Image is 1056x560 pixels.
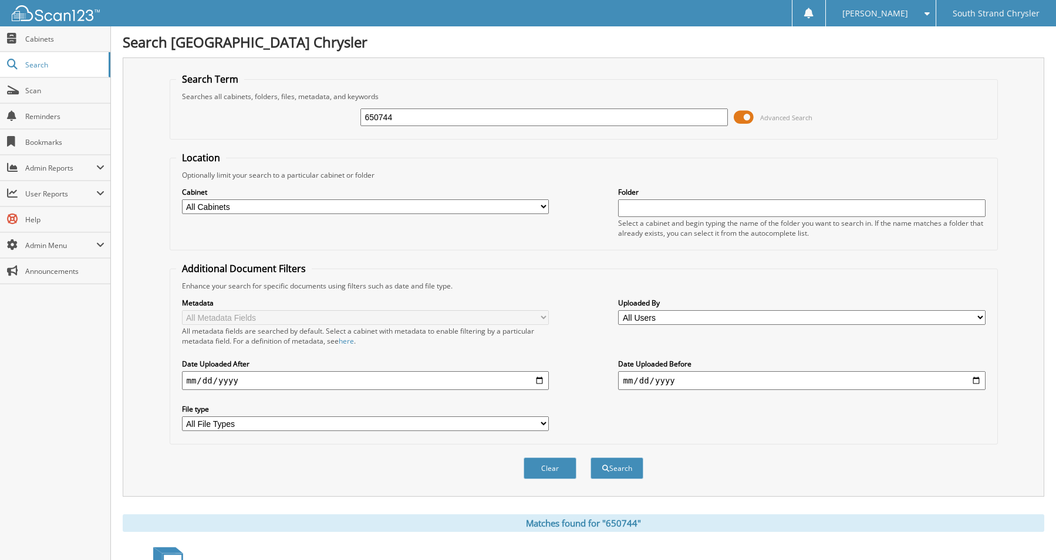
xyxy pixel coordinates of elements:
label: Metadata [182,298,549,308]
h1: Search [GEOGRAPHIC_DATA] Chrysler [123,32,1044,52]
label: Uploaded By [618,298,985,308]
a: here [339,336,354,346]
span: Reminders [25,111,104,121]
div: Searches all cabinets, folders, files, metadata, and keywords [176,91,991,101]
div: Select a cabinet and begin typing the name of the folder you want to search in. If the name match... [618,218,985,238]
button: Search [591,457,643,479]
span: Scan [25,86,104,96]
span: Search [25,60,103,70]
div: Enhance your search for specific documents using filters such as date and file type. [176,281,991,291]
span: Help [25,215,104,225]
span: Bookmarks [25,137,104,147]
div: All metadata fields are searched by default. Select a cabinet with metadata to enable filtering b... [182,326,549,346]
input: start [182,371,549,390]
label: Date Uploaded After [182,359,549,369]
span: [PERSON_NAME] [842,10,908,17]
legend: Location [176,151,226,164]
label: Cabinet [182,187,549,197]
label: File type [182,404,549,414]
legend: Additional Document Filters [176,262,312,275]
div: Optionally limit your search to a particular cabinet or folder [176,170,991,180]
input: end [618,371,985,390]
span: Admin Reports [25,163,96,173]
div: Matches found for "650744" [123,514,1044,532]
img: scan123-logo-white.svg [12,5,100,21]
button: Clear [524,457,576,479]
span: User Reports [25,189,96,199]
span: Cabinets [25,34,104,44]
span: Announcements [25,266,104,276]
span: South Strand Chrysler [953,10,1040,17]
span: Admin Menu [25,240,96,250]
span: Advanced Search [760,113,812,122]
label: Folder [618,187,985,197]
legend: Search Term [176,73,244,86]
label: Date Uploaded Before [618,359,985,369]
